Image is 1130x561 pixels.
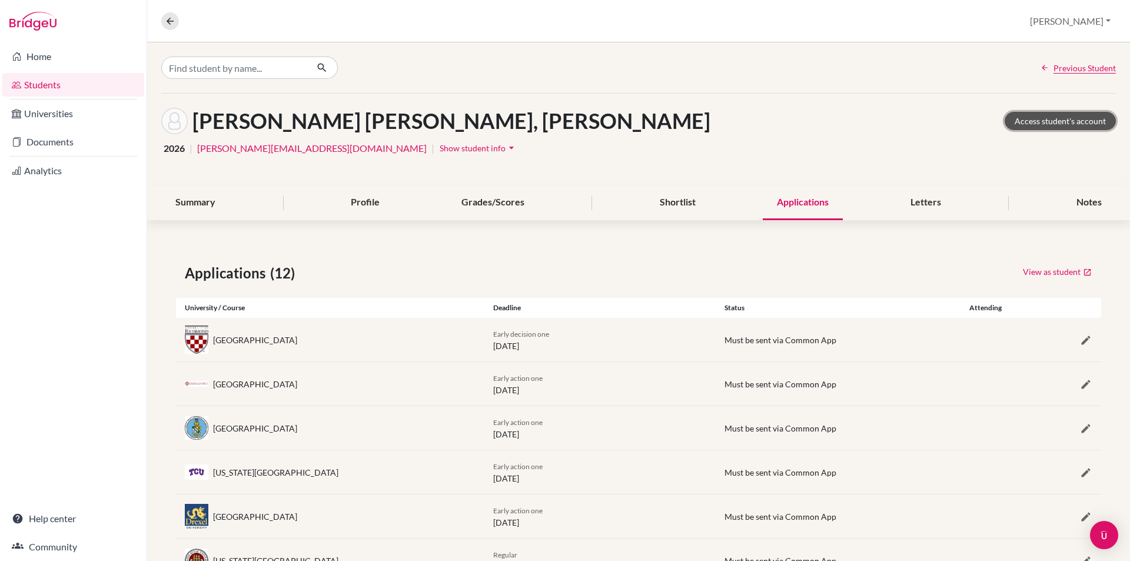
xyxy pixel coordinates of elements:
div: [US_STATE][GEOGRAPHIC_DATA] [213,466,338,479]
a: Analytics [2,159,144,182]
img: Nguyen Phuong Ha Anh's avatar [161,108,188,134]
div: Profile [337,185,394,220]
a: Community [2,535,144,559]
img: us_for_wjzhlfoi.png [185,381,208,387]
div: [DATE] [484,504,716,529]
span: Previous Student [1053,62,1116,74]
span: Must be sent via Common App [724,467,836,477]
img: us_miam_tur8b0id.jpeg [185,416,208,440]
div: [GEOGRAPHIC_DATA] [213,422,297,434]
img: us_tcu_7rt5wwoq.jpeg [185,464,208,479]
img: Bridge-U [9,12,56,31]
div: [GEOGRAPHIC_DATA] [213,378,297,390]
span: Early decision one [493,330,549,338]
h1: [PERSON_NAME] [PERSON_NAME], [PERSON_NAME] [192,108,710,134]
div: [DATE] [484,460,716,484]
span: Applications [185,263,270,284]
div: University / Course [176,303,484,313]
a: Home [2,45,144,68]
div: Letters [896,185,955,220]
button: [PERSON_NAME] [1025,10,1116,32]
div: Status [716,303,947,313]
div: [DATE] [484,327,716,352]
span: Must be sent via Common App [724,423,836,433]
span: | [431,141,434,155]
a: View as student [1022,263,1092,281]
i: arrow_drop_down [506,142,517,154]
img: us_uor_uzfq478p.jpeg [185,326,208,354]
div: Notes [1062,185,1116,220]
span: Must be sent via Common App [724,335,836,345]
div: [GEOGRAPHIC_DATA] [213,334,297,346]
div: Summary [161,185,230,220]
span: Show student info [440,143,506,153]
span: Early action one [493,418,543,427]
span: Must be sent via Common App [724,379,836,389]
button: Show student infoarrow_drop_down [439,139,518,157]
div: Attending [947,303,1024,313]
span: Early action one [493,374,543,383]
a: Universities [2,102,144,125]
div: [DATE] [484,371,716,396]
a: Help center [2,507,144,530]
div: [DATE] [484,416,716,440]
div: Grades/Scores [447,185,539,220]
a: Students [2,73,144,97]
span: (12) [270,263,300,284]
div: [GEOGRAPHIC_DATA] [213,510,297,523]
a: Previous Student [1041,62,1116,74]
input: Find student by name... [161,57,307,79]
a: Access student's account [1005,112,1116,130]
div: Shortlist [646,185,710,220]
a: [PERSON_NAME][EMAIL_ADDRESS][DOMAIN_NAME] [197,141,427,155]
span: Regular [493,550,517,559]
div: Deadline [484,303,716,313]
span: 2026 [164,141,185,155]
div: Open Intercom Messenger [1090,521,1118,549]
span: Early action one [493,506,543,515]
span: Must be sent via Common App [724,512,836,522]
span: | [190,141,192,155]
div: Applications [763,185,843,220]
img: us_dre_lx35fh60.jpeg [185,504,208,529]
a: Documents [2,130,144,154]
span: Early action one [493,462,543,471]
